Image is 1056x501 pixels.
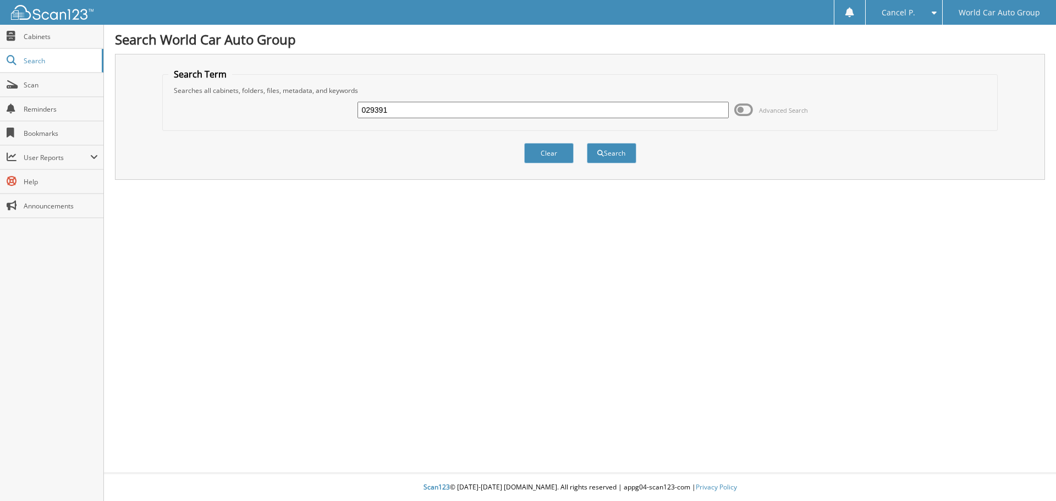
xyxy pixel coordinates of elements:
span: Scan123 [424,482,450,492]
iframe: Chat Widget [1001,448,1056,501]
img: scan123-logo-white.svg [11,5,94,20]
span: Help [24,177,98,186]
button: Clear [524,143,574,163]
button: Search [587,143,636,163]
span: World Car Auto Group [959,9,1040,16]
h1: Search World Car Auto Group [115,30,1045,48]
a: Privacy Policy [696,482,737,492]
span: Announcements [24,201,98,211]
span: Cabinets [24,32,98,41]
span: Advanced Search [759,106,808,114]
div: © [DATE]-[DATE] [DOMAIN_NAME]. All rights reserved | appg04-scan123-com | [104,474,1056,501]
legend: Search Term [168,68,232,80]
span: Cancel P. [882,9,915,16]
span: User Reports [24,153,90,162]
span: Reminders [24,104,98,114]
span: Scan [24,80,98,90]
span: Search [24,56,96,65]
span: Bookmarks [24,129,98,138]
div: Searches all cabinets, folders, files, metadata, and keywords [168,86,992,95]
